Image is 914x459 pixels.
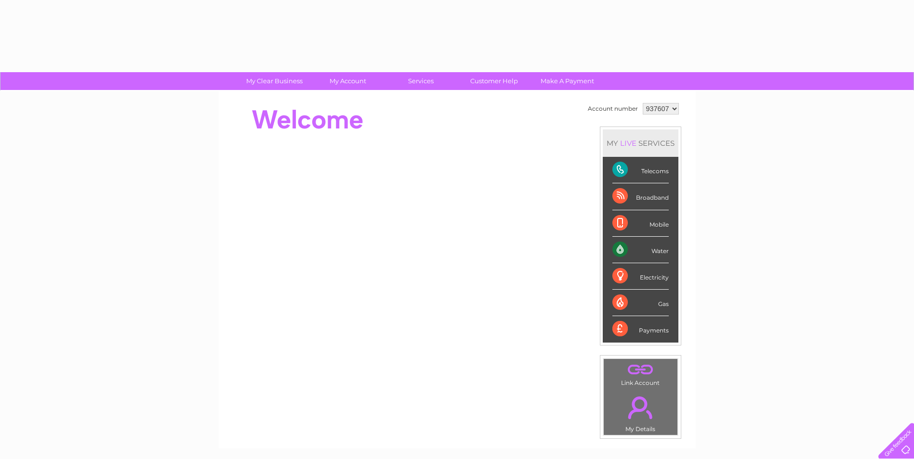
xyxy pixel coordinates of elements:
div: Gas [612,290,669,316]
td: My Details [603,388,678,435]
td: Account number [585,101,640,117]
td: Link Account [603,358,678,389]
a: My Account [308,72,387,90]
a: Customer Help [454,72,534,90]
div: LIVE [618,139,638,148]
div: Water [612,237,669,263]
div: Electricity [612,263,669,290]
a: My Clear Business [235,72,314,90]
div: MY SERVICES [603,129,678,157]
div: Mobile [612,210,669,237]
a: Services [381,72,461,90]
div: Payments [612,316,669,342]
a: Make A Payment [528,72,607,90]
div: Broadband [612,183,669,210]
div: Telecoms [612,157,669,183]
a: . [606,391,675,424]
a: . [606,361,675,378]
